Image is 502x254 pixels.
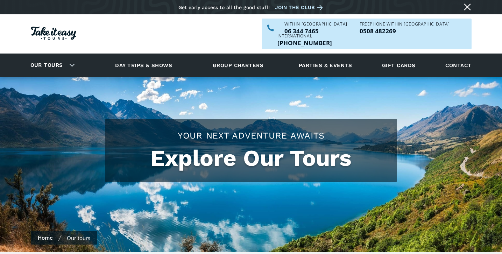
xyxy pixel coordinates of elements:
div: WITHIN [GEOGRAPHIC_DATA] [284,22,347,26]
h1: Explore Our Tours [112,145,390,171]
p: [PHONE_NUMBER] [277,40,332,46]
div: Freephone WITHIN [GEOGRAPHIC_DATA] [360,22,450,26]
a: Join the club [275,3,325,12]
a: Home [38,234,53,241]
a: Contact [442,56,475,75]
p: 06 344 7465 [284,28,347,34]
div: Get early access to all the good stuff! [178,5,270,10]
div: International [277,34,332,38]
a: Homepage [31,23,76,45]
div: Our tours [67,234,90,241]
a: Parties & events [295,56,355,75]
h2: Your Next Adventure Awaits [112,129,390,142]
a: Call us outside of NZ on +6463447465 [277,40,332,46]
a: Call us within NZ on 063447465 [284,28,347,34]
a: Our tours [25,57,68,73]
a: Group charters [204,56,272,75]
nav: breadcrumbs [31,231,97,245]
a: Close message [462,1,473,13]
p: 0508 482269 [360,28,450,34]
a: Call us freephone within NZ on 0508482269 [360,28,450,34]
img: Take it easy Tours logo [31,27,76,40]
a: Day trips & shows [106,56,181,75]
a: Gift cards [379,56,419,75]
